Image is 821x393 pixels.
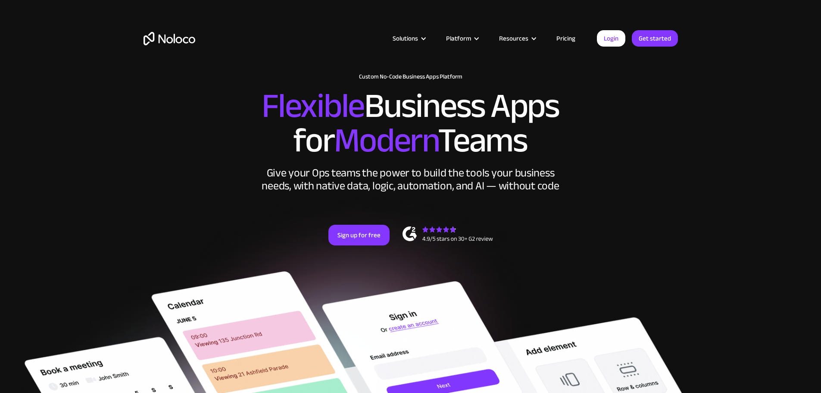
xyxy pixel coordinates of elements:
div: Resources [488,33,546,44]
div: Resources [499,33,528,44]
a: Get started [632,30,678,47]
a: Login [597,30,625,47]
a: Sign up for free [328,225,390,245]
div: Solutions [382,33,435,44]
h2: Business Apps for Teams [144,89,678,158]
a: home [144,32,195,45]
span: Flexible [262,74,364,138]
div: Solutions [393,33,418,44]
div: Platform [435,33,488,44]
div: Platform [446,33,471,44]
a: Pricing [546,33,586,44]
span: Modern [334,108,438,173]
div: Give your Ops teams the power to build the tools your business needs, with native data, logic, au... [260,167,562,192]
